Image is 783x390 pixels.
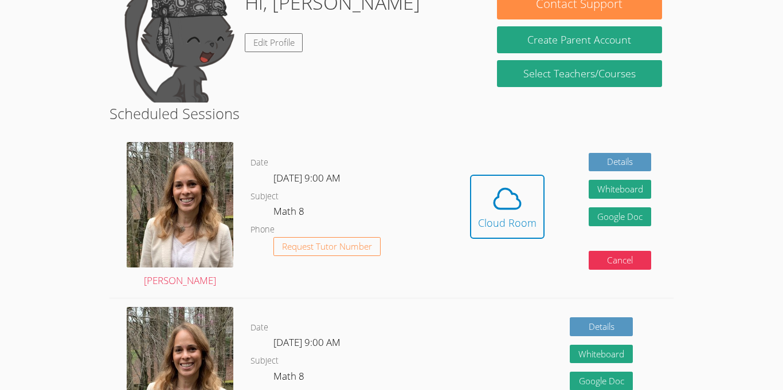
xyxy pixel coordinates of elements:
[127,142,233,267] img: avatar.png
[497,60,662,87] a: Select Teachers/Courses
[250,190,279,204] dt: Subject
[282,242,372,251] span: Request Tutor Number
[250,223,275,237] dt: Phone
[273,336,340,349] span: [DATE] 9:00 AM
[589,153,652,172] a: Details
[589,251,652,270] button: Cancel
[273,203,307,223] dd: Math 8
[250,156,268,170] dt: Date
[245,33,303,52] a: Edit Profile
[470,175,545,239] button: Cloud Room
[127,142,233,289] a: [PERSON_NAME]
[109,103,674,124] h2: Scheduled Sessions
[273,237,381,256] button: Request Tutor Number
[273,368,307,388] dd: Math 8
[589,180,652,199] button: Whiteboard
[250,354,279,368] dt: Subject
[570,345,633,364] button: Whiteboard
[478,215,537,231] div: Cloud Room
[497,26,662,53] button: Create Parent Account
[589,207,652,226] a: Google Doc
[250,321,268,335] dt: Date
[273,171,340,184] span: [DATE] 9:00 AM
[570,317,633,336] a: Details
